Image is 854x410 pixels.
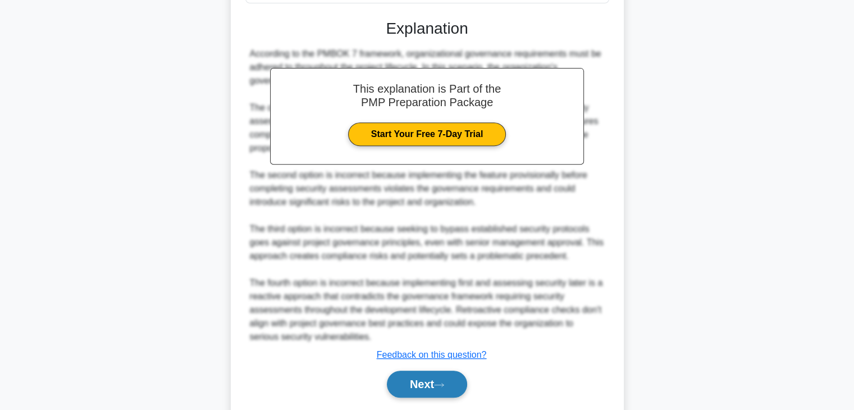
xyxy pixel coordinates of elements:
a: Feedback on this question? [377,350,487,359]
div: According to the PMBOK 7 framework, organizational governance requirements must be adhered to thr... [250,47,605,344]
button: Next [387,371,467,398]
a: Start Your Free 7-Day Trial [348,122,506,146]
h3: Explanation [252,19,602,38]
